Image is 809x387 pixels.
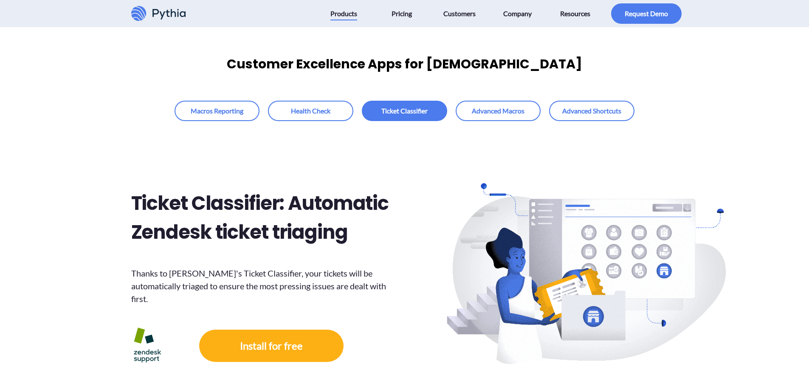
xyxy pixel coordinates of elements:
[560,7,590,20] span: Resources
[330,7,357,20] span: Products
[392,7,412,20] span: Pricing
[503,7,532,20] span: Company
[443,7,476,20] span: Customers
[131,267,397,305] h3: Thanks to [PERSON_NAME]'s Ticket Classifier, your tickets will be automatically triaged to ensure...
[131,189,397,246] h2: Ticket Classifier: Automatic Zendesk ticket triaging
